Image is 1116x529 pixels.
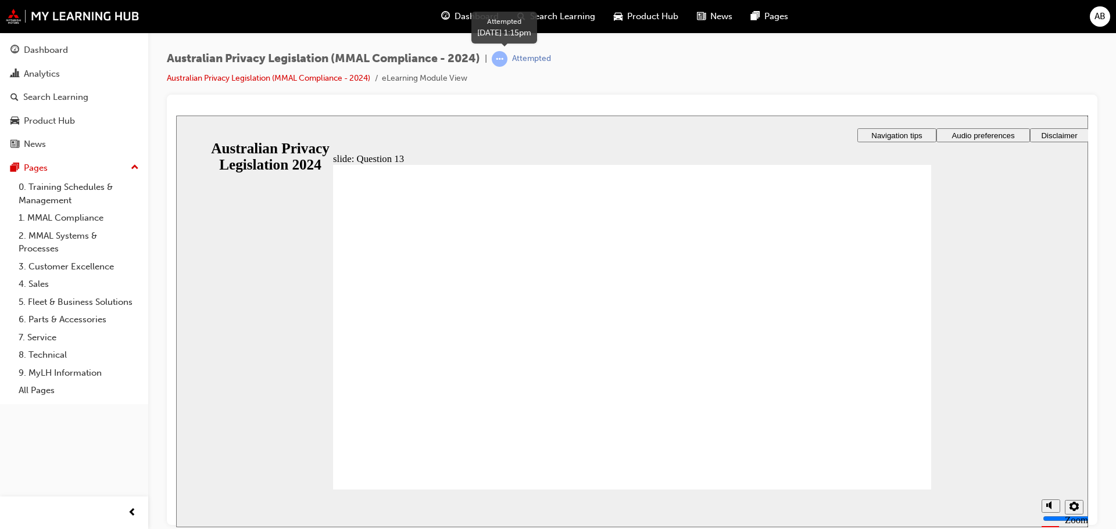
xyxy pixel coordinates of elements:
[492,51,507,67] span: learningRecordVerb_ATTEMPT-icon
[854,13,913,27] button: Disclaimer
[14,258,144,276] a: 3. Customer Excellence
[477,27,531,39] div: [DATE] 1:15pm
[14,311,144,329] a: 6. Parts & Accessories
[695,16,746,24] span: Navigation tips
[867,398,942,408] input: volume
[128,506,137,520] span: prev-icon
[1090,6,1110,27] button: AB
[24,138,46,151] div: News
[14,346,144,364] a: 8. Technical
[627,10,678,23] span: Product Hub
[865,16,901,24] span: Disclaimer
[688,5,742,28] a: news-iconNews
[697,9,706,24] span: news-icon
[530,10,595,23] span: Search Learning
[14,382,144,400] a: All Pages
[5,37,144,157] button: DashboardAnalyticsSearch LearningProduct HubNews
[10,92,19,103] span: search-icon
[889,399,912,433] label: Zoom to fit
[5,157,144,179] button: Pages
[14,329,144,347] a: 7. Service
[10,45,19,56] span: guage-icon
[485,52,487,66] span: |
[14,178,144,209] a: 0. Training Schedules & Management
[5,87,144,108] a: Search Learning
[614,9,623,24] span: car-icon
[508,5,604,28] a: search-iconSearch Learning
[751,9,760,24] span: pages-icon
[14,275,144,293] a: 4. Sales
[14,293,144,311] a: 5. Fleet & Business Solutions
[512,53,551,64] div: Attempted
[5,63,144,85] a: Analytics
[10,116,19,127] span: car-icon
[441,9,450,24] span: guage-icon
[167,52,480,66] span: Australian Privacy Legislation (MMAL Compliance - 2024)
[681,13,760,27] button: Navigation tips
[131,160,139,175] span: up-icon
[10,69,19,80] span: chart-icon
[477,16,531,27] div: Attempted
[1094,10,1106,23] span: AB
[24,67,60,81] div: Analytics
[167,73,370,83] a: Australian Privacy Legislation (MMAL Compliance - 2024)
[10,163,19,174] span: pages-icon
[24,44,68,57] div: Dashboard
[860,374,906,412] div: misc controls
[775,16,838,24] span: Audio preferences
[432,5,508,28] a: guage-iconDashboard
[6,9,139,24] img: mmal
[24,114,75,128] div: Product Hub
[764,10,788,23] span: Pages
[5,39,144,61] a: Dashboard
[10,139,19,150] span: news-icon
[14,364,144,382] a: 9. MyLH Information
[382,72,467,85] li: eLearning Module View
[23,91,88,104] div: Search Learning
[455,10,499,23] span: Dashboard
[14,209,144,227] a: 1. MMAL Compliance
[5,110,144,132] a: Product Hub
[24,161,48,175] div: Pages
[604,5,688,28] a: car-iconProduct Hub
[5,134,144,155] a: News
[14,227,144,258] a: 2. MMAL Systems & Processes
[889,384,907,399] button: Settings
[710,10,732,23] span: News
[865,384,884,397] button: Mute (Ctrl+Alt+M)
[760,13,854,27] button: Audio preferences
[742,5,797,28] a: pages-iconPages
